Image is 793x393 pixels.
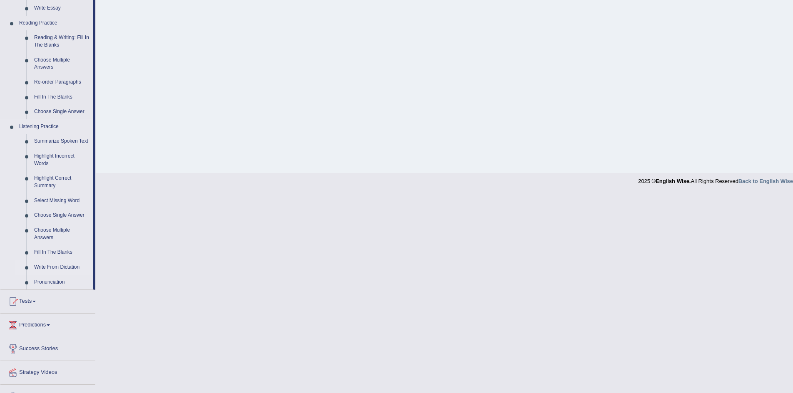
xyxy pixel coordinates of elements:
[30,75,93,90] a: Re-order Paragraphs
[30,149,93,171] a: Highlight Incorrect Words
[30,171,93,193] a: Highlight Correct Summary
[30,134,93,149] a: Summarize Spoken Text
[30,208,93,223] a: Choose Single Answer
[0,361,95,382] a: Strategy Videos
[30,193,93,208] a: Select Missing Word
[30,275,93,290] a: Pronunciation
[30,245,93,260] a: Fill In The Blanks
[30,30,93,52] a: Reading & Writing: Fill In The Blanks
[30,260,93,275] a: Write From Dictation
[30,90,93,105] a: Fill In The Blanks
[30,104,93,119] a: Choose Single Answer
[30,53,93,75] a: Choose Multiple Answers
[656,178,691,184] strong: English Wise.
[30,1,93,16] a: Write Essay
[738,178,793,184] a: Back to English Wise
[0,337,95,358] a: Success Stories
[0,314,95,334] a: Predictions
[30,223,93,245] a: Choose Multiple Answers
[15,119,93,134] a: Listening Practice
[0,290,95,311] a: Tests
[15,16,93,31] a: Reading Practice
[638,173,793,185] div: 2025 © All Rights Reserved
